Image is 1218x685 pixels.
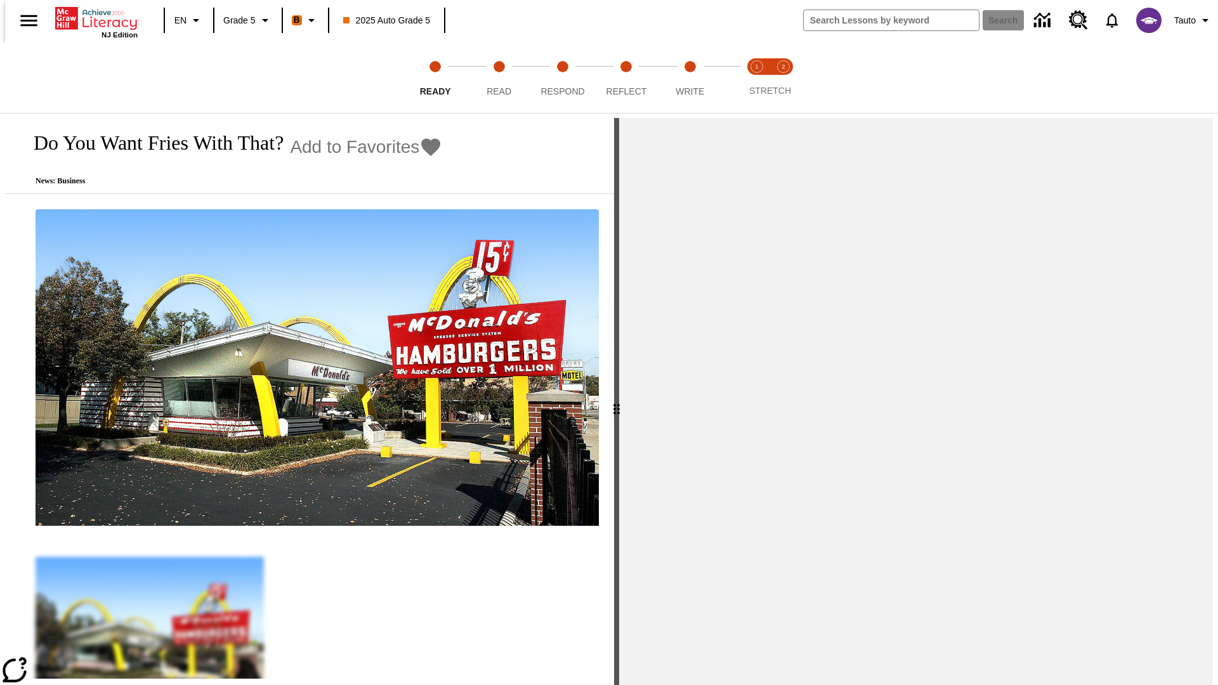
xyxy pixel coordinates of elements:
[487,86,511,96] span: Read
[653,43,727,113] button: Write step 5 of 5
[1096,4,1129,37] a: Notifications
[20,176,442,186] p: News: Business
[755,63,758,70] text: 1
[749,86,791,96] span: STRETCH
[738,43,775,113] button: Stretch Read step 1 of 2
[526,43,599,113] button: Respond step 3 of 5
[1136,8,1162,33] img: avatar image
[1026,3,1061,38] a: Data Center
[1174,14,1196,27] span: Tauto
[101,31,138,39] span: NJ Edition
[294,12,300,28] span: B
[36,209,599,526] img: One of the first McDonald's stores, with the iconic red sign and golden arches.
[589,43,663,113] button: Reflect step 4 of 5
[287,9,324,32] button: Boost Class color is orange. Change class color
[1169,9,1218,32] button: Profile/Settings
[765,43,802,113] button: Stretch Respond step 2 of 2
[676,86,704,96] span: Write
[462,43,535,113] button: Read step 2 of 5
[20,131,284,155] h1: Do You Want Fries With That?
[223,14,256,27] span: Grade 5
[10,2,48,39] button: Open side menu
[420,86,451,96] span: Ready
[606,86,647,96] span: Reflect
[614,118,619,685] div: Press Enter or Spacebar and then press right and left arrow keys to move the slider
[290,137,419,157] span: Add to Favorites
[290,136,442,158] button: Add to Favorites - Do You Want Fries With That?
[5,118,614,679] div: reading
[619,118,1213,685] div: activity
[1061,3,1096,37] a: Resource Center, Will open in new tab
[218,9,278,32] button: Grade: Grade 5, Select a grade
[540,86,584,96] span: Respond
[398,43,472,113] button: Ready step 1 of 5
[782,63,785,70] text: 2
[804,10,979,30] input: search field
[343,14,431,27] span: 2025 Auto Grade 5
[174,14,187,27] span: EN
[169,9,209,32] button: Language: EN, Select a language
[55,4,138,39] div: Home
[1129,4,1169,37] button: Select a new avatar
